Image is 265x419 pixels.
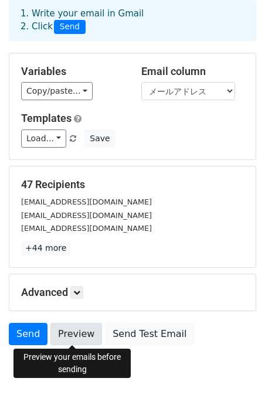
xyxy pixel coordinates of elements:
[12,7,253,34] div: 1. Write your email in Gmail 2. Click
[141,65,244,78] h5: Email column
[9,323,47,345] a: Send
[21,130,66,148] a: Load...
[84,130,115,148] button: Save
[21,178,244,191] h5: 47 Recipients
[54,20,86,34] span: Send
[21,65,124,78] h5: Variables
[206,363,265,419] div: チャットウィジェット
[21,211,152,220] small: [EMAIL_ADDRESS][DOMAIN_NAME]
[21,82,93,100] a: Copy/paste...
[21,112,72,124] a: Templates
[105,323,194,345] a: Send Test Email
[21,286,244,299] h5: Advanced
[13,349,131,378] div: Preview your emails before sending
[50,323,102,345] a: Preview
[21,197,152,206] small: [EMAIL_ADDRESS][DOMAIN_NAME]
[206,363,265,419] iframe: Chat Widget
[21,224,152,233] small: [EMAIL_ADDRESS][DOMAIN_NAME]
[21,241,70,256] a: +44 more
